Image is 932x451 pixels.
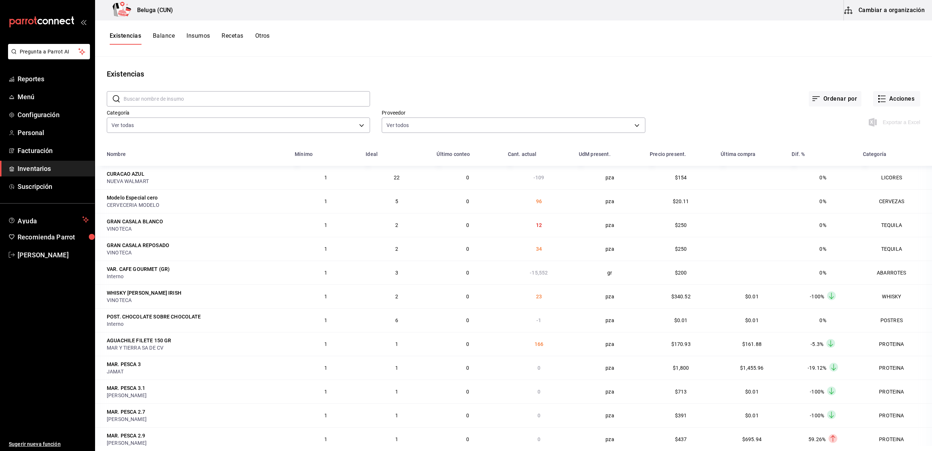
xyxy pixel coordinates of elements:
[107,297,286,304] div: VINOTECA
[721,151,755,157] div: Última compra
[5,53,90,61] a: Pregunta a Parrot AI
[574,261,645,284] td: gr
[810,413,824,418] span: -100%
[742,436,762,442] span: $695.94
[675,246,687,252] span: $250
[324,436,327,442] span: 1
[536,222,542,228] span: 12
[324,413,327,418] span: 1
[18,110,89,120] span: Configuración
[324,246,327,252] span: 1
[395,436,398,442] span: 1
[18,164,89,174] span: Inventarios
[674,317,688,323] span: $0.01
[574,403,645,427] td: pza
[110,32,270,45] div: navigation tabs
[574,356,645,380] td: pza
[395,222,398,228] span: 2
[466,270,469,276] span: 0
[742,341,762,347] span: $161.88
[107,289,181,297] div: WHISKY [PERSON_NAME] IRISH
[107,361,141,368] div: MAR. PESCA 3
[536,246,542,252] span: 34
[110,32,141,45] button: Existencias
[8,44,90,59] button: Pregunta a Parrot AI
[574,427,645,451] td: pza
[574,237,645,261] td: pza
[574,166,645,189] td: pza
[466,294,469,299] span: 0
[18,232,89,242] span: Recomienda Parrot
[671,294,691,299] span: $340.52
[395,317,398,323] span: 6
[107,273,286,280] div: Interno
[107,151,126,157] div: Nombre
[574,332,645,356] td: pza
[863,151,886,157] div: Categoría
[366,151,378,157] div: Ideal
[395,246,398,252] span: 2
[675,175,687,180] span: $154
[18,215,79,224] span: Ayuda
[536,317,541,323] span: -1
[811,341,823,347] span: -5.3%
[530,270,548,276] span: -15,552
[107,194,158,201] div: Modelo Especial cero
[107,384,145,392] div: MAR. PESCA 3.1
[675,222,687,228] span: $250
[18,128,89,138] span: Personal
[395,341,398,347] span: 1
[107,415,180,423] div: [PERSON_NAME]
[810,389,824,395] span: -100%
[107,313,201,320] div: POST. CHOCOLATE SOBRE CHOCOLATE
[466,222,469,228] span: 0
[675,389,687,395] span: $713
[537,413,540,418] span: 0
[466,341,469,347] span: 0
[859,380,932,403] td: PROTEINA
[819,222,826,228] span: 0%
[537,389,540,395] span: 0
[536,198,542,204] span: 96
[810,294,824,299] span: -100%
[107,368,286,375] div: JAMAT
[508,151,537,157] div: Cant. actual
[574,213,645,237] td: pza
[20,48,79,56] span: Pregunta a Parrot AI
[859,308,932,332] td: POSTRES
[18,146,89,156] span: Facturación
[808,365,826,371] span: -19.12%
[466,365,469,371] span: 0
[324,222,327,228] span: 1
[650,151,686,157] div: Precio present.
[859,403,932,427] td: PROTEINA
[386,122,409,129] span: Ver todos
[466,389,469,395] span: 0
[18,92,89,102] span: Menú
[18,74,89,84] span: Reportes
[324,175,327,180] span: 1
[859,332,932,356] td: PROTEINA
[131,6,173,15] h3: Beluga (CUN)
[324,389,327,395] span: 1
[324,270,327,276] span: 1
[395,365,398,371] span: 1
[324,341,327,347] span: 1
[324,317,327,323] span: 1
[466,317,469,323] span: 0
[579,151,611,157] div: UdM present.
[859,189,932,213] td: CERVEZAS
[107,265,170,273] div: VAR. CAFE GOURMET (GR)
[859,166,932,189] td: LICORES
[107,392,180,399] div: [PERSON_NAME]
[745,317,759,323] span: $0.01
[255,32,270,45] button: Otros
[295,151,313,157] div: Mínimo
[740,365,763,371] span: $1,455.96
[673,365,689,371] span: $1,800
[675,436,687,442] span: $437
[673,198,689,204] span: $20.11
[107,68,144,79] div: Existencias
[107,170,144,178] div: CURACAO AZUL
[671,341,691,347] span: $170.93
